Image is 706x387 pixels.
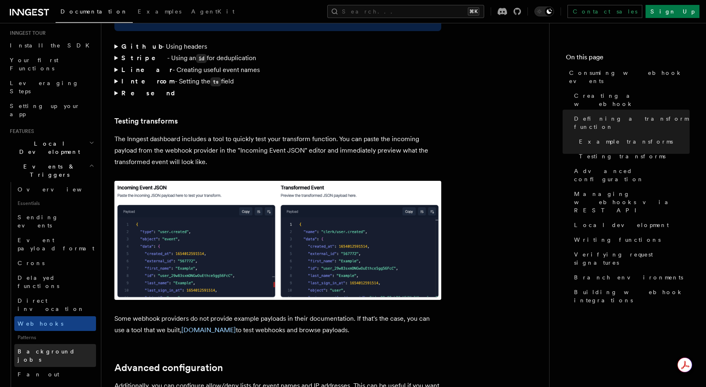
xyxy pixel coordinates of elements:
a: Consuming webhook events [566,65,690,88]
a: Sending events [14,210,96,233]
a: Managing webhooks via REST API [571,187,690,218]
a: Overview [14,182,96,197]
span: Defining a transform function [574,115,690,131]
span: Direct invocation [18,297,85,312]
span: Install the SDK [10,42,94,49]
a: Your first Functions [7,53,96,76]
a: Event payload format [14,233,96,256]
summary: Resend [114,88,441,99]
strong: Intercom [121,77,175,85]
a: Documentation [56,2,133,23]
code: ts [210,77,221,86]
a: Advanced configuration [571,164,690,187]
summary: Intercom- Setting thetsfield [114,76,441,88]
summary: Github- Using headers [114,41,441,52]
strong: Linear [121,66,172,74]
a: Direct invocation [14,293,96,316]
button: Toggle dark mode [534,7,554,16]
span: Fan out [18,371,59,378]
a: Testing transforms [576,149,690,164]
span: Creating a webhook [574,92,690,108]
a: Testing transforms [114,115,178,127]
a: Setting up your app [7,99,96,122]
a: Verifying request signatures [571,247,690,270]
span: Patterns [14,331,96,344]
a: Leveraging Steps [7,76,96,99]
a: Webhooks [14,316,96,331]
span: Sending events [18,214,58,229]
span: AgentKit [191,8,235,15]
a: Contact sales [567,5,642,18]
span: Setting up your app [10,103,80,117]
strong: Github [121,43,162,50]
strong: Resend [121,89,182,97]
a: Advanced configuration [114,362,223,373]
a: Creating a webhook [571,88,690,111]
span: Testing transforms [579,152,666,160]
span: Overview [18,186,102,193]
strong: Stripe [121,54,167,62]
a: Crons [14,256,96,270]
a: Examples [133,2,186,22]
span: Documentation [60,8,128,15]
a: Fan out [14,367,96,382]
a: Writing functions [571,232,690,247]
a: Defining a transform function [571,111,690,134]
span: Event payload format [18,237,94,252]
img: Inngest dashboard transform testing [114,181,441,299]
summary: Linear- Creating useful event names [114,64,441,76]
span: Delayed functions [18,274,59,289]
span: Verifying request signatures [574,250,690,267]
span: Local Development [7,139,89,156]
a: Delayed functions [14,270,96,293]
button: Events & Triggers [7,159,96,182]
a: AgentKit [186,2,239,22]
button: Search...⌘K [327,5,484,18]
span: Leveraging Steps [10,80,79,94]
span: Branch environments [574,273,683,281]
span: Building webhook integrations [574,288,690,304]
span: Inngest tour [7,30,46,36]
span: Managing webhooks via REST API [574,190,690,214]
span: Writing functions [574,236,661,244]
a: Building webhook integrations [571,285,690,308]
span: Background jobs [18,348,75,363]
h4: On this page [566,52,690,65]
span: Crons [18,260,45,266]
p: The Inngest dashboard includes a tool to quickly test your transform function. You can paste the ... [114,133,441,168]
button: Local Development [7,136,96,159]
span: Example transforms [579,137,673,146]
span: Webhooks [18,320,63,327]
code: id [196,54,207,63]
span: Your first Functions [10,57,58,72]
span: Local development [574,221,669,229]
p: Some webhook providers do not provide example payloads in their documentation. If that's the case... [114,313,441,336]
a: Branch environments [571,270,690,285]
span: Advanced configuration [574,167,690,183]
span: Examples [138,8,181,15]
a: Background jobs [14,344,96,367]
a: Install the SDK [7,38,96,53]
span: Essentials [14,197,96,210]
a: Example transforms [576,134,690,149]
a: [DOMAIN_NAME] [181,326,236,334]
span: Events & Triggers [7,162,89,179]
a: Sign Up [646,5,699,18]
kbd: ⌘K [468,7,479,16]
span: Consuming webhook events [569,69,690,85]
a: Local development [571,218,690,232]
summary: Stripe- Using anidfor deduplication [114,52,441,64]
span: Features [7,128,34,135]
